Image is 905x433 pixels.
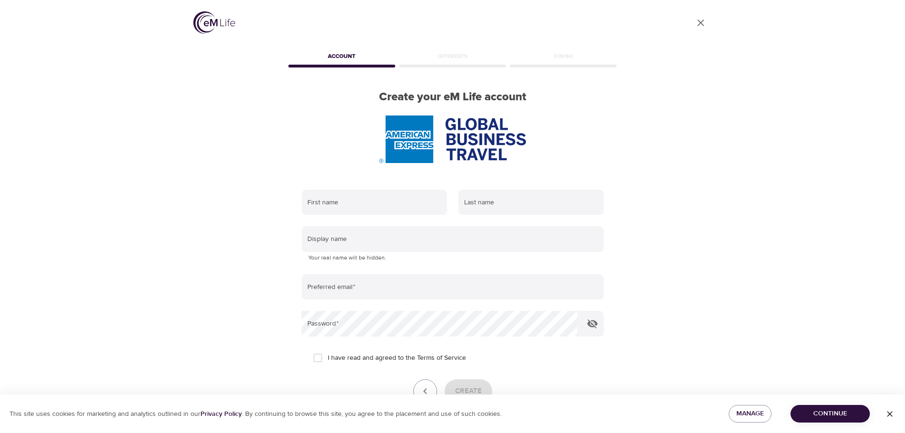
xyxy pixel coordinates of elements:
[200,410,242,418] a: Privacy Policy
[736,408,764,420] span: Manage
[791,405,870,423] button: Continue
[308,253,597,263] p: Your real name will be hidden.
[328,353,466,363] span: I have read and agreed to the
[729,405,772,423] button: Manage
[379,115,525,163] img: AmEx%20GBT%20logo.png
[417,353,466,363] a: Terms of Service
[689,11,712,34] a: close
[286,90,619,104] h2: Create your eM Life account
[193,11,235,34] img: logo
[798,408,862,420] span: Continue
